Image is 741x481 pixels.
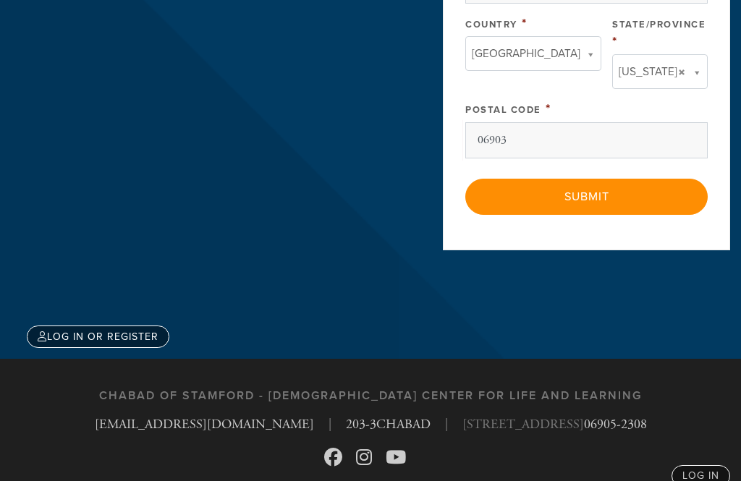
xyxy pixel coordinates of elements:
label: Country [465,19,517,30]
a: [GEOGRAPHIC_DATA] [465,36,601,71]
a: 203-3CHABAD [346,416,431,433]
span: This field is required. [522,15,528,31]
span: This field is required. [546,101,551,116]
h3: CHABAD OF STAMFORD - [DEMOGRAPHIC_DATA] CENTER FOR LIFE AND LEARNING [99,389,642,403]
input: Submit [465,179,708,215]
a: 06905-2308 [584,416,647,433]
span: [STREET_ADDRESS] [462,414,647,434]
a: [EMAIL_ADDRESS][DOMAIN_NAME] [95,416,314,433]
span: This field is required. [612,33,618,49]
span: [GEOGRAPHIC_DATA] [472,44,580,63]
label: Postal Code [465,104,541,116]
span: | [329,414,331,434]
span: [US_STATE] [619,62,677,81]
span: | [445,414,448,434]
a: Log in or register [27,325,169,348]
a: [US_STATE] [612,54,708,89]
label: State/Province [612,19,706,30]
